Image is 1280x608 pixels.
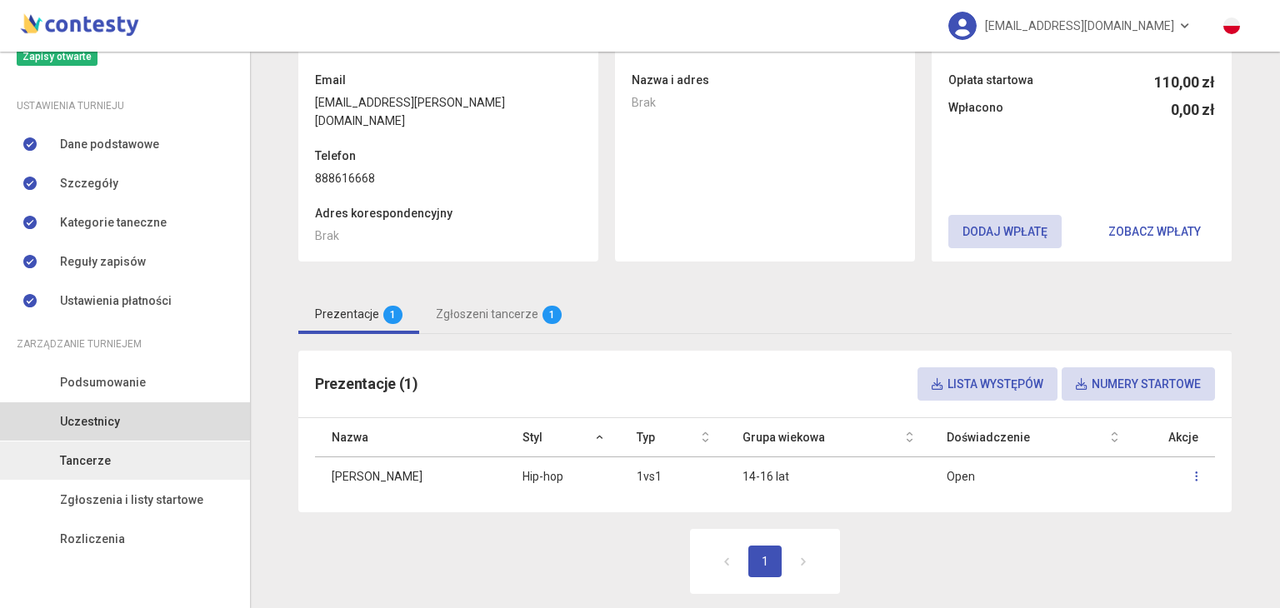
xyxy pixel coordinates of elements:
[1171,98,1215,122] h5: 0,00 zł
[17,47,97,66] span: Zapisy otwarte
[60,373,146,391] span: Podsumowanie
[60,412,120,431] span: Uczestnicy
[748,546,782,577] a: 1
[60,213,167,232] span: Kategorie taneczne
[315,375,418,392] span: Prezentacje (1)
[985,8,1174,43] span: [EMAIL_ADDRESS][DOMAIN_NAME]
[948,71,1033,94] span: Opłata startowa
[620,418,725,457] th: Typ
[332,467,489,486] p: [PERSON_NAME]
[17,335,142,353] span: Zarządzanie turniejem
[17,97,233,115] div: Ustawienia turnieju
[948,98,1003,122] span: Wpłacono
[315,147,582,165] dt: Telefon
[948,215,1062,248] button: Dodaj wpłatę
[315,93,582,130] dd: [EMAIL_ADDRESS][PERSON_NAME][DOMAIN_NAME]
[1094,215,1215,248] button: Zobacz wpłaty
[930,456,1135,496] td: Open
[632,71,898,89] dt: Nazwa i adres
[60,451,111,470] span: Tancerze
[506,418,620,457] th: Styl
[60,135,159,153] span: Dane podstawowe
[1135,418,1215,457] th: Akcje
[315,418,506,457] th: Nazwa
[419,295,578,334] a: Zgłoszeni tancerze1
[620,456,725,496] td: 1vs1
[60,491,203,509] span: Zgłoszenia i listy startowe
[383,306,402,324] span: 1
[917,367,1057,401] button: Lista występów
[315,204,582,222] dt: Adres korespondencyjny
[726,418,930,457] th: Grupa wiekowa
[315,71,582,89] dt: Email
[60,174,118,192] span: Szczegóły
[315,169,582,187] dd: 888616668
[60,292,172,310] span: Ustawienia płatności
[542,306,562,324] span: 1
[298,295,419,334] a: Prezentacje1
[60,530,125,548] span: Rozliczenia
[1154,71,1215,94] h5: 110,00 zł
[60,252,146,271] span: Reguły zapisów
[930,418,1135,457] th: Doświadczenie
[315,227,582,245] dd: Brak
[506,456,620,496] td: Hip-hop
[726,456,930,496] td: 14-16 lat
[1062,367,1215,401] button: Numery startowe
[632,93,898,112] dd: Brak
